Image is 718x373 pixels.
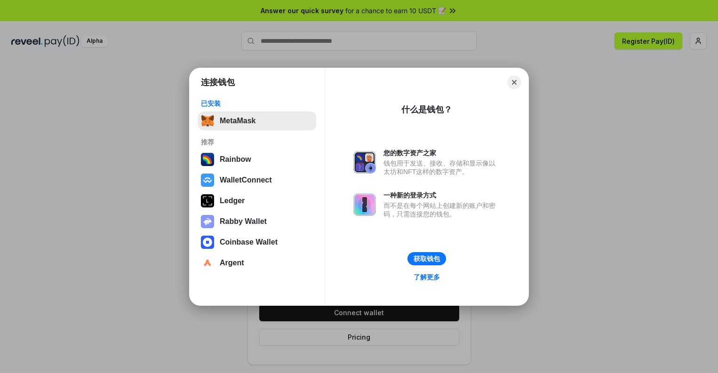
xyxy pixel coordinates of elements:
button: Ledger [198,191,316,210]
button: 获取钱包 [407,252,446,265]
img: svg+xml,%3Csvg%20fill%3D%22none%22%20height%3D%2233%22%20viewBox%3D%220%200%2035%2033%22%20width%... [201,114,214,127]
div: 了解更多 [414,273,440,281]
div: 您的数字资产之家 [383,149,500,157]
div: 推荐 [201,138,313,146]
div: Rabby Wallet [220,217,267,226]
img: svg+xml,%3Csvg%20width%3D%22120%22%20height%3D%22120%22%20viewBox%3D%220%200%20120%20120%22%20fil... [201,153,214,166]
div: Ledger [220,197,245,205]
button: WalletConnect [198,171,316,190]
div: 已安装 [201,99,313,108]
div: 而不是在每个网站上创建新的账户和密码，只需连接您的钱包。 [383,201,500,218]
button: Rabby Wallet [198,212,316,231]
img: svg+xml,%3Csvg%20xmlns%3D%22http%3A%2F%2Fwww.w3.org%2F2000%2Fsvg%22%20fill%3D%22none%22%20viewBox... [201,215,214,228]
button: Argent [198,254,316,272]
div: WalletConnect [220,176,272,184]
img: svg+xml,%3Csvg%20xmlns%3D%22http%3A%2F%2Fwww.w3.org%2F2000%2Fsvg%22%20fill%3D%22none%22%20viewBox... [353,151,376,174]
button: Coinbase Wallet [198,233,316,252]
img: svg+xml,%3Csvg%20xmlns%3D%22http%3A%2F%2Fwww.w3.org%2F2000%2Fsvg%22%20width%3D%2228%22%20height%3... [201,194,214,207]
img: svg+xml,%3Csvg%20width%3D%2228%22%20height%3D%2228%22%20viewBox%3D%220%200%2028%2028%22%20fill%3D... [201,256,214,270]
div: MetaMask [220,117,255,125]
button: MetaMask [198,111,316,130]
div: 什么是钱包？ [401,104,452,115]
div: 一种新的登录方式 [383,191,500,199]
a: 了解更多 [408,271,446,283]
div: Rainbow [220,155,251,164]
div: Argent [220,259,244,267]
div: Coinbase Wallet [220,238,278,246]
button: Rainbow [198,150,316,169]
button: Close [508,76,521,89]
h1: 连接钱包 [201,77,235,88]
img: svg+xml,%3Csvg%20width%3D%2228%22%20height%3D%2228%22%20viewBox%3D%220%200%2028%2028%22%20fill%3D... [201,236,214,249]
img: svg+xml,%3Csvg%20width%3D%2228%22%20height%3D%2228%22%20viewBox%3D%220%200%2028%2028%22%20fill%3D... [201,174,214,187]
div: 获取钱包 [414,254,440,263]
img: svg+xml,%3Csvg%20xmlns%3D%22http%3A%2F%2Fwww.w3.org%2F2000%2Fsvg%22%20fill%3D%22none%22%20viewBox... [353,193,376,216]
div: 钱包用于发送、接收、存储和显示像以太坊和NFT这样的数字资产。 [383,159,500,176]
